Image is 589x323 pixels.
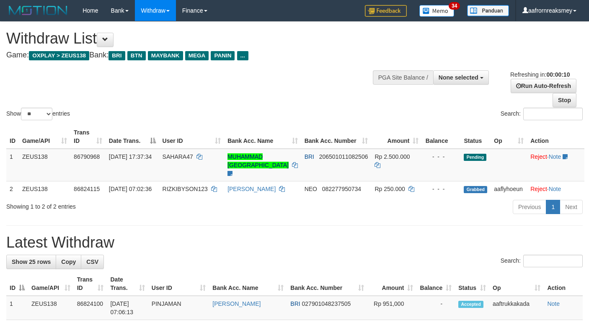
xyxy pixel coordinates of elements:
[108,51,125,60] span: BRI
[74,272,107,296] th: Trans ID: activate to sort column ascending
[6,272,28,296] th: ID: activate to sort column descending
[322,186,361,192] span: Copy 082277950734 to clipboard
[81,255,104,269] a: CSV
[56,255,81,269] a: Copy
[19,149,70,181] td: ZEUS138
[21,108,52,120] select: Showentries
[375,153,410,160] span: Rp 2.500.000
[464,154,486,161] span: Pending
[227,186,276,192] a: [PERSON_NAME]
[127,51,146,60] span: BTN
[510,71,570,78] span: Refreshing in:
[74,153,100,160] span: 86790968
[460,125,491,149] th: Status
[6,4,70,17] img: MOTION_logo.png
[371,125,422,149] th: Amount: activate to sort column ascending
[211,51,235,60] span: PANIN
[491,181,527,196] td: aaflyhoeun
[549,186,561,192] a: Note
[553,93,576,107] a: Stop
[464,186,487,193] span: Grabbed
[109,186,152,192] span: [DATE] 07:02:36
[546,200,560,214] a: 1
[224,125,301,149] th: Bank Acc. Name: activate to sort column ascending
[458,301,483,308] span: Accepted
[12,258,51,265] span: Show 25 rows
[449,2,460,10] span: 34
[290,300,300,307] span: BRI
[107,272,148,296] th: Date Trans.: activate to sort column ascending
[425,185,457,193] div: - - -
[489,272,544,296] th: Op: activate to sort column ascending
[547,300,560,307] a: Note
[422,125,460,149] th: Balance
[530,186,547,192] a: Reject
[365,5,407,17] img: Feedback.jpg
[367,272,416,296] th: Amount: activate to sort column ascending
[527,181,584,196] td: ·
[467,5,509,16] img: panduan.png
[416,272,455,296] th: Balance: activate to sort column ascending
[19,125,70,149] th: Game/API: activate to sort column ascending
[148,51,183,60] span: MAYBANK
[29,51,89,60] span: OXPLAY > ZEUS138
[227,153,289,168] a: MUHAMMAD [GEOGRAPHIC_DATA]
[439,74,478,81] span: None selected
[6,181,19,196] td: 2
[491,125,527,149] th: Op: activate to sort column ascending
[301,125,372,149] th: Bank Acc. Number: activate to sort column ascending
[527,125,584,149] th: Action
[148,296,209,320] td: PINJAMAN
[419,5,455,17] img: Button%20Memo.svg
[560,200,583,214] a: Next
[305,153,314,160] span: BRI
[74,186,100,192] span: 86824115
[416,296,455,320] td: -
[455,272,489,296] th: Status: activate to sort column ascending
[74,296,107,320] td: 86824100
[501,108,583,120] label: Search:
[237,51,248,60] span: ...
[305,186,317,192] span: NEO
[28,296,74,320] td: ZEUS138
[159,125,225,149] th: User ID: activate to sort column ascending
[6,125,19,149] th: ID
[163,186,208,192] span: RIZKIBYSON123
[501,255,583,267] label: Search:
[511,79,576,93] a: Run Auto-Refresh
[163,153,193,160] span: SAHARA47
[109,153,152,160] span: [DATE] 17:37:34
[544,272,583,296] th: Action
[425,152,457,161] div: - - -
[148,272,209,296] th: User ID: activate to sort column ascending
[106,125,159,149] th: Date Trans.: activate to sort column descending
[6,199,239,211] div: Showing 1 to 2 of 2 entries
[6,108,70,120] label: Show entries
[6,51,384,59] h4: Game: Bank:
[28,272,74,296] th: Game/API: activate to sort column ascending
[61,258,76,265] span: Copy
[546,71,570,78] strong: 00:00:10
[375,186,405,192] span: Rp 250.000
[530,153,547,160] a: Reject
[212,300,261,307] a: [PERSON_NAME]
[367,296,416,320] td: Rp 951,000
[70,125,106,149] th: Trans ID: activate to sort column ascending
[107,296,148,320] td: [DATE] 07:06:13
[6,30,384,47] h1: Withdraw List
[489,296,544,320] td: aaftrukkakada
[527,149,584,181] td: ·
[319,153,368,160] span: Copy 206501011082506 to clipboard
[523,255,583,267] input: Search:
[513,200,546,214] a: Previous
[523,108,583,120] input: Search:
[287,272,367,296] th: Bank Acc. Number: activate to sort column ascending
[6,296,28,320] td: 1
[19,181,70,196] td: ZEUS138
[6,234,583,251] h1: Latest Withdraw
[6,255,56,269] a: Show 25 rows
[302,300,351,307] span: Copy 027901048237505 to clipboard
[185,51,209,60] span: MEGA
[86,258,98,265] span: CSV
[373,70,433,85] div: PGA Site Balance /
